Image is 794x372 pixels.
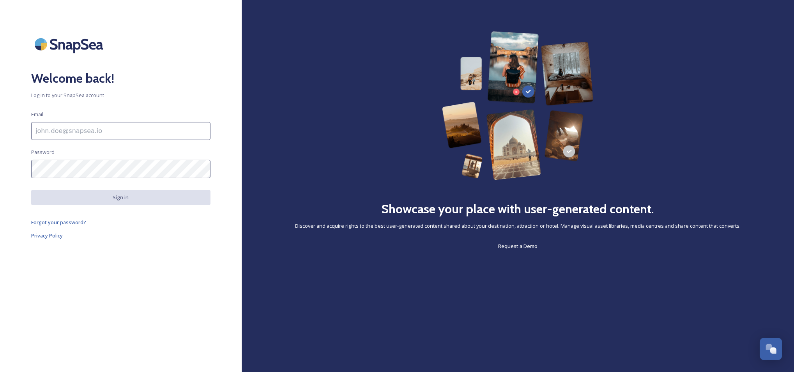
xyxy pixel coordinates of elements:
span: Discover and acquire rights to the best user-generated content shared about your destination, att... [295,222,741,230]
h2: Showcase your place with user-generated content. [382,200,654,218]
span: Privacy Policy [31,232,63,239]
h2: Welcome back! [31,69,210,88]
button: Open Chat [760,338,782,360]
span: Email [31,111,43,118]
button: Sign in [31,190,210,205]
a: Request a Demo [498,241,538,251]
img: SnapSea Logo [31,31,109,57]
span: Request a Demo [498,243,538,250]
span: Forgot your password? [31,219,86,226]
a: Forgot your password? [31,218,210,227]
input: john.doe@snapsea.io [31,122,210,140]
span: Log in to your SnapSea account [31,92,210,99]
span: Password [31,149,55,156]
a: Privacy Policy [31,231,210,240]
img: 63b42ca75bacad526042e722_Group%20154-p-800.png [442,31,594,180]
